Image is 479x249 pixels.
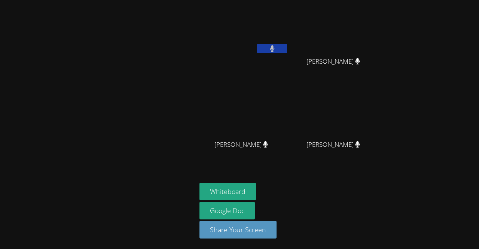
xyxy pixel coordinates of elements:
a: Google Doc [199,202,255,219]
span: [PERSON_NAME] [306,56,360,67]
span: [PERSON_NAME] [306,139,360,150]
button: Whiteboard [199,183,256,200]
span: [PERSON_NAME] [214,139,268,150]
button: Share Your Screen [199,221,277,239]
